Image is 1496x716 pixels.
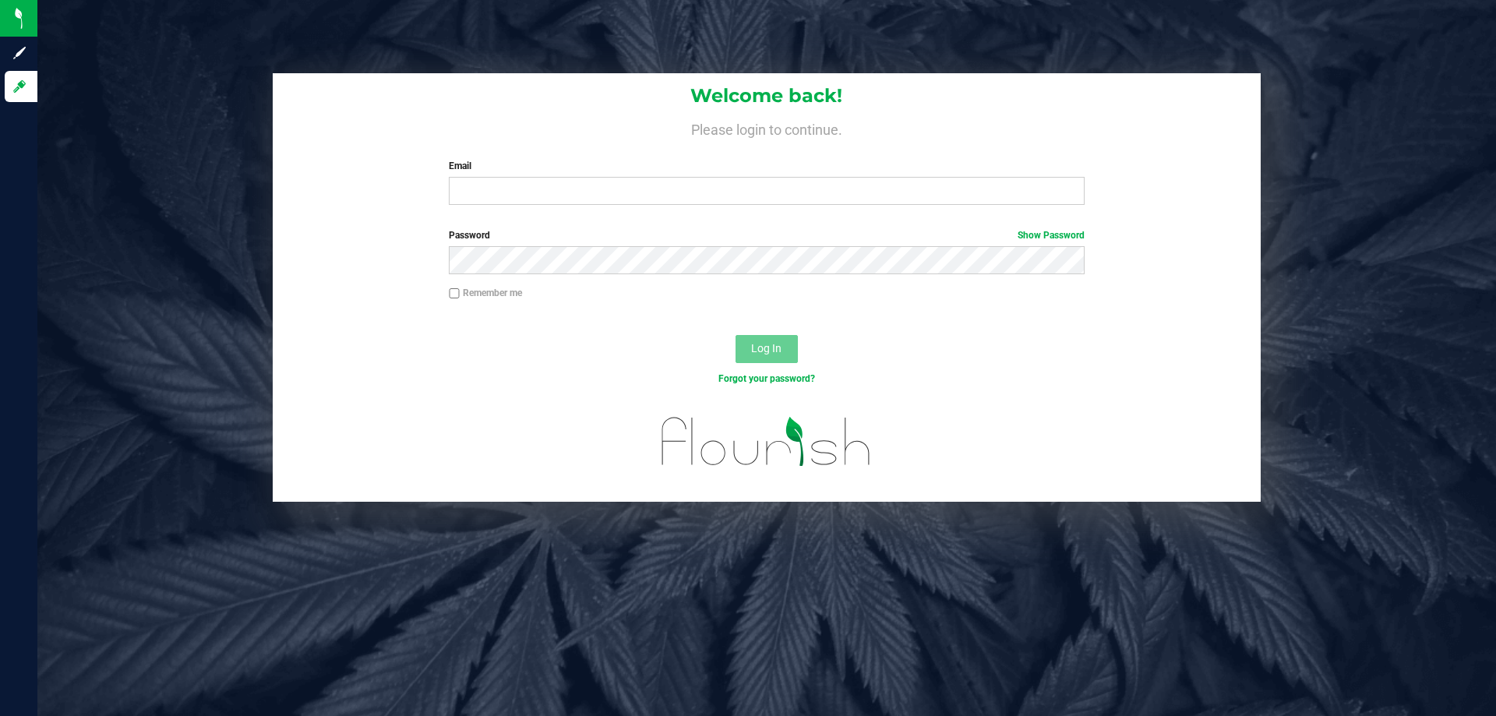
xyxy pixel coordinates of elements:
[718,373,815,384] a: Forgot your password?
[273,118,1261,137] h4: Please login to continue.
[449,286,522,300] label: Remember me
[449,159,1084,173] label: Email
[736,335,798,363] button: Log In
[643,402,890,481] img: flourish_logo.svg
[449,230,490,241] span: Password
[449,288,460,299] input: Remember me
[751,342,782,354] span: Log In
[12,79,27,94] inline-svg: Log in
[273,86,1261,106] h1: Welcome back!
[1018,230,1085,241] a: Show Password
[12,45,27,61] inline-svg: Sign up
